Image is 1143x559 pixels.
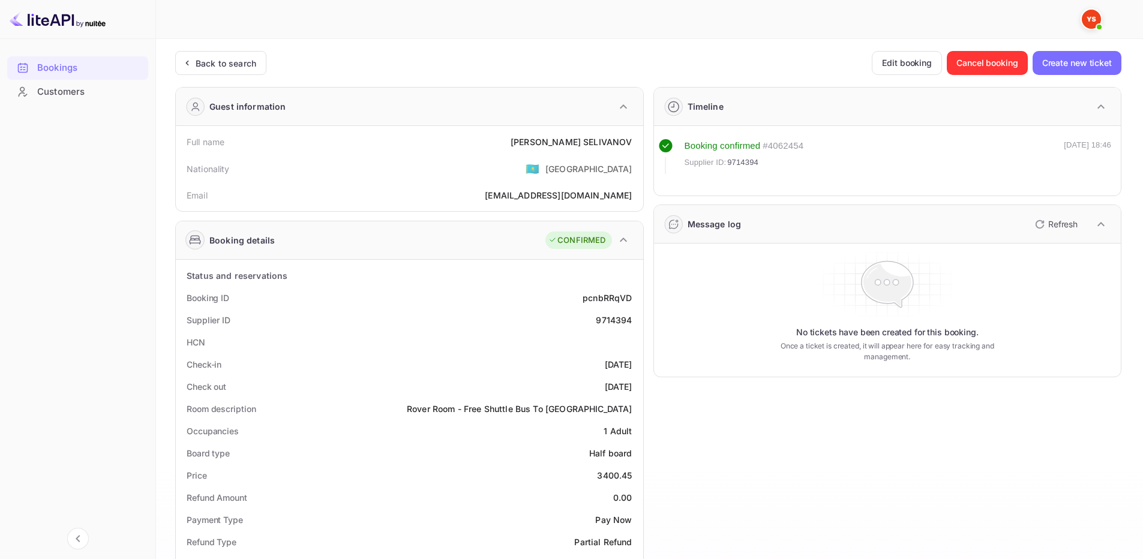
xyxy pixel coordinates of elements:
[187,447,230,459] div: Board type
[187,380,226,393] div: Check out
[605,380,632,393] div: [DATE]
[688,100,724,113] div: Timeline
[595,513,632,526] div: Pay Now
[685,139,761,153] div: Booking confirmed
[187,425,239,437] div: Occupancies
[1048,218,1078,230] p: Refresh
[209,100,286,113] div: Guest information
[37,85,142,99] div: Customers
[7,80,148,104] div: Customers
[187,269,287,282] div: Status and reservations
[596,314,632,326] div: 9714394
[545,163,632,175] div: [GEOGRAPHIC_DATA]
[583,291,632,304] div: pcnbRRqVD
[187,469,207,482] div: Price
[209,234,275,247] div: Booking details
[597,469,632,482] div: 3400.45
[872,51,942,75] button: Edit booking
[526,158,539,179] span: United States
[187,491,247,504] div: Refund Amount
[685,157,727,169] span: Supplier ID:
[947,51,1028,75] button: Cancel booking
[10,10,106,29] img: LiteAPI logo
[7,56,148,80] div: Bookings
[407,402,632,415] div: Rover Room - Free Shuttle Bus To [GEOGRAPHIC_DATA]
[187,136,224,148] div: Full name
[727,157,758,169] span: 9714394
[7,56,148,79] a: Bookings
[1028,215,1082,234] button: Refresh
[1064,139,1111,174] div: [DATE] 18:46
[613,491,632,504] div: 0.00
[604,425,632,437] div: 1 Adult
[485,189,632,202] div: [EMAIL_ADDRESS][DOMAIN_NAME]
[187,163,230,175] div: Nationality
[589,447,632,459] div: Half board
[511,136,632,148] div: [PERSON_NAME] SELIVANOV
[1033,51,1121,75] button: Create new ticket
[187,291,229,304] div: Booking ID
[688,218,742,230] div: Message log
[196,57,256,70] div: Back to search
[187,189,208,202] div: Email
[574,536,632,548] div: Partial Refund
[187,402,256,415] div: Room description
[187,336,205,348] div: HCN
[187,358,221,371] div: Check-in
[796,326,979,338] p: No tickets have been created for this booking.
[187,536,236,548] div: Refund Type
[548,235,605,247] div: CONFIRMED
[761,341,1013,362] p: Once a ticket is created, it will appear here for easy tracking and management.
[187,314,230,326] div: Supplier ID
[605,358,632,371] div: [DATE]
[37,61,142,75] div: Bookings
[187,513,243,526] div: Payment Type
[763,139,803,153] div: # 4062454
[7,80,148,103] a: Customers
[67,528,89,549] button: Collapse navigation
[1082,10,1101,29] img: Yandex Support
